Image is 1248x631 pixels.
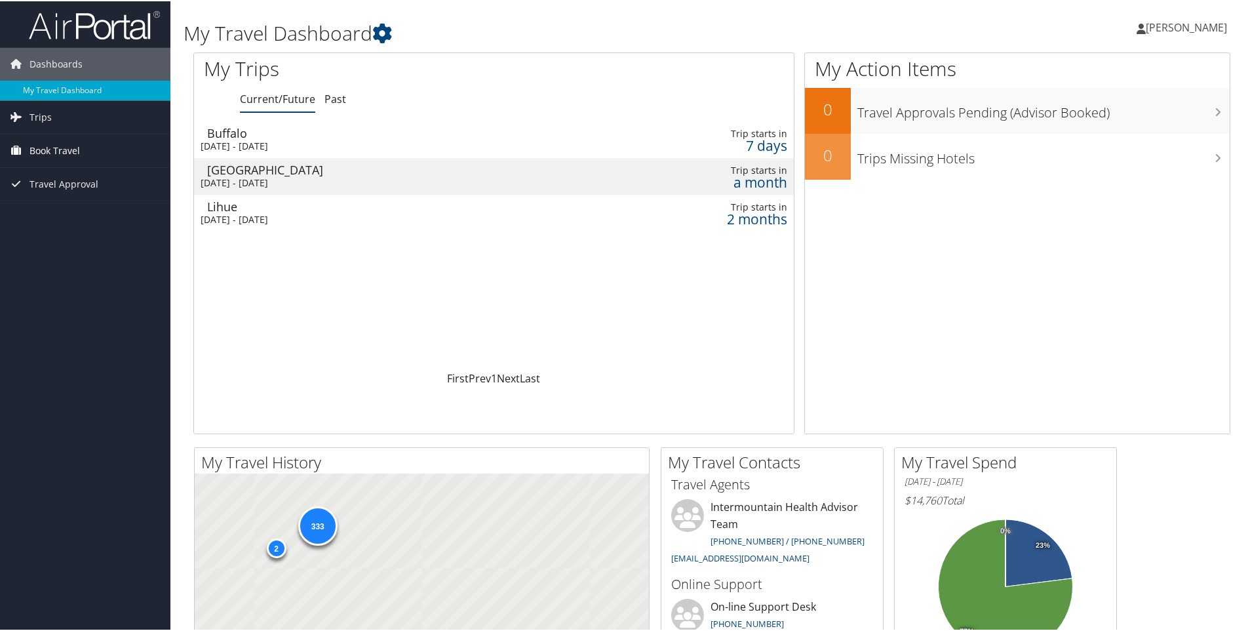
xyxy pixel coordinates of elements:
[805,87,1230,132] a: 0Travel Approvals Pending (Advisor Booked)
[644,175,787,187] div: a month
[207,126,575,138] div: Buffalo
[905,474,1106,487] h6: [DATE] - [DATE]
[207,199,575,211] div: Lihue
[665,498,880,568] li: Intermountain Health Advisor Team
[207,163,575,174] div: [GEOGRAPHIC_DATA]
[805,54,1230,81] h1: My Action Items
[469,370,491,384] a: Prev
[668,450,883,472] h2: My Travel Contacts
[857,142,1230,167] h3: Trips Missing Hotels
[1000,526,1011,534] tspan: 0%
[644,163,787,175] div: Trip starts in
[905,492,1106,506] h6: Total
[805,97,851,119] h2: 0
[520,370,540,384] a: Last
[711,534,865,546] a: [PHONE_NUMBER] / [PHONE_NUMBER]
[1137,7,1240,46] a: [PERSON_NAME]
[497,370,520,384] a: Next
[805,132,1230,178] a: 0Trips Missing Hotels
[29,47,83,79] span: Dashboards
[201,176,569,188] div: [DATE] - [DATE]
[901,450,1116,472] h2: My Travel Spend
[1146,19,1227,33] span: [PERSON_NAME]
[671,574,873,592] h3: Online Support
[29,133,80,166] span: Book Travel
[671,551,809,563] a: [EMAIL_ADDRESS][DOMAIN_NAME]
[324,91,346,105] a: Past
[644,138,787,150] div: 7 days
[240,91,315,105] a: Current/Future
[204,54,534,81] h1: My Trips
[905,492,942,506] span: $14,760
[1036,540,1050,548] tspan: 23%
[711,617,784,628] a: [PHONE_NUMBER]
[29,9,160,39] img: airportal-logo.png
[671,474,873,493] h3: Travel Agents
[201,213,569,224] div: [DATE] - [DATE]
[29,167,98,199] span: Travel Approval
[491,370,497,384] a: 1
[857,96,1230,121] h3: Travel Approvals Pending (Advisor Booked)
[447,370,469,384] a: First
[805,143,851,165] h2: 0
[644,127,787,138] div: Trip starts in
[184,18,888,46] h1: My Travel Dashboard
[201,450,649,472] h2: My Travel History
[29,100,52,132] span: Trips
[644,212,787,224] div: 2 months
[298,505,337,544] div: 333
[201,139,569,151] div: [DATE] - [DATE]
[266,537,286,556] div: 2
[644,200,787,212] div: Trip starts in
